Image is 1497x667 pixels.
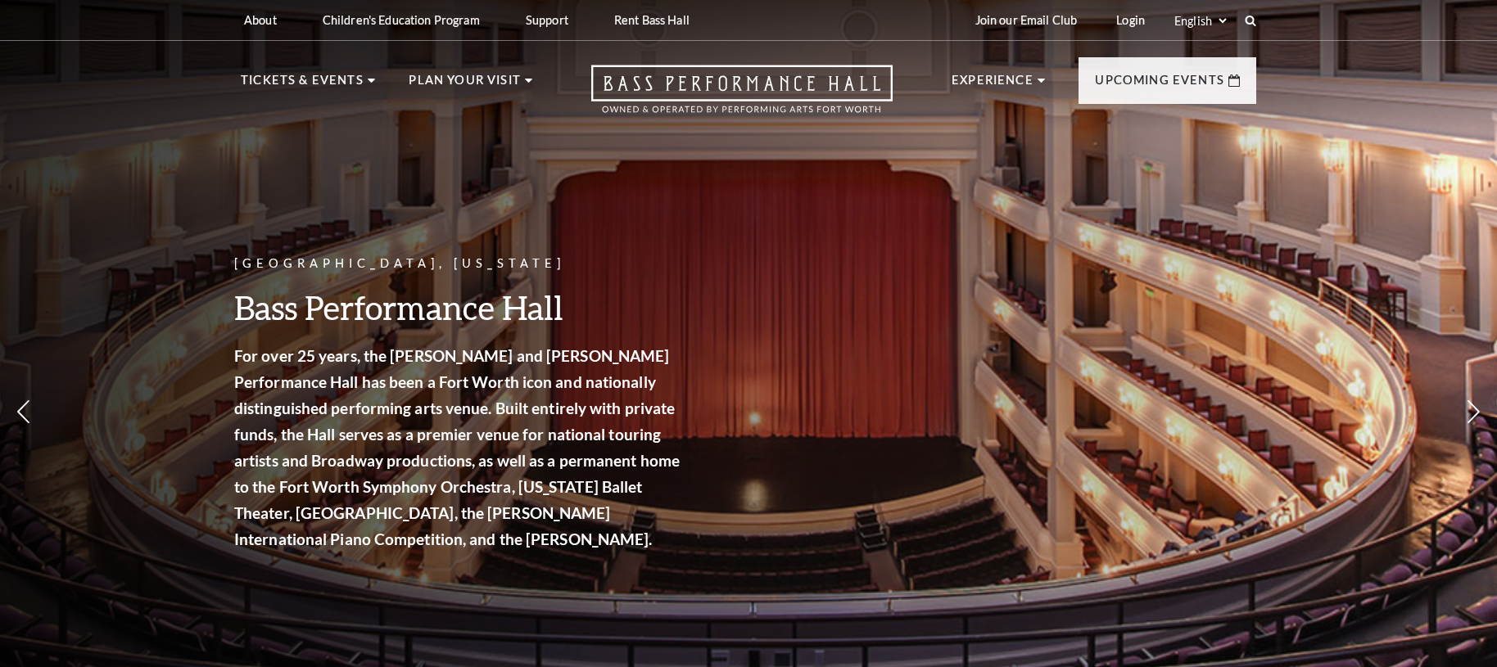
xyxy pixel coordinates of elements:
[526,13,568,27] p: Support
[1095,70,1224,100] p: Upcoming Events
[952,70,1033,100] p: Experience
[234,286,685,328] h3: Bass Performance Hall
[614,13,690,27] p: Rent Bass Hall
[234,346,680,548] strong: For over 25 years, the [PERSON_NAME] and [PERSON_NAME] Performance Hall has been a Fort Worth ico...
[323,13,480,27] p: Children's Education Program
[241,70,364,100] p: Tickets & Events
[409,70,521,100] p: Plan Your Visit
[234,254,685,274] p: [GEOGRAPHIC_DATA], [US_STATE]
[1171,13,1229,29] select: Select:
[244,13,277,27] p: About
